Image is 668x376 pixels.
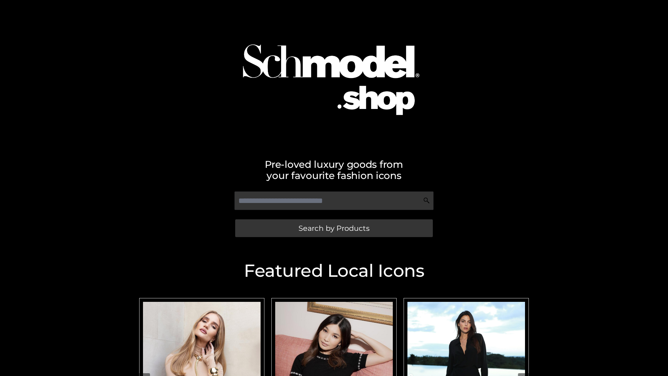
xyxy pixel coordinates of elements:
span: Search by Products [299,225,369,232]
a: Search by Products [235,219,433,237]
h2: Pre-loved luxury goods from your favourite fashion icons [136,159,532,181]
h2: Featured Local Icons​ [136,262,532,280]
img: Search Icon [423,197,430,204]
